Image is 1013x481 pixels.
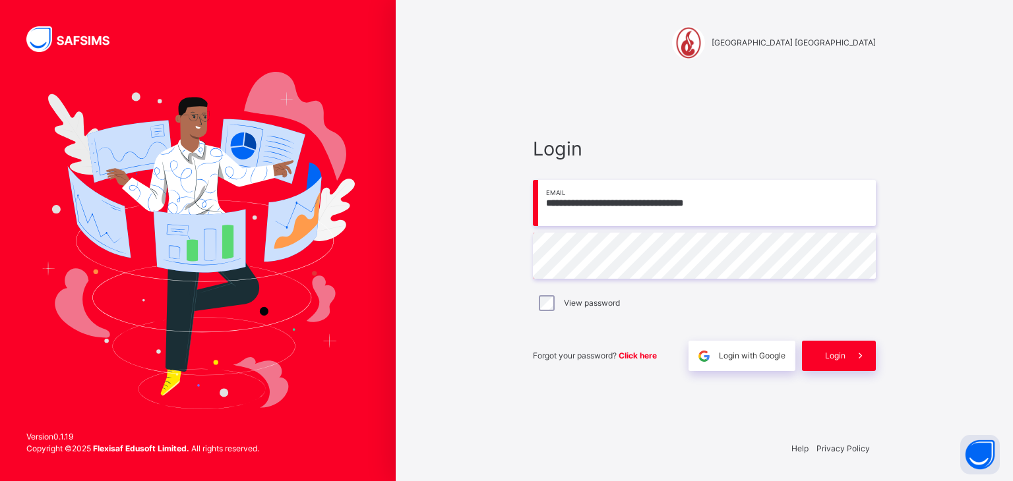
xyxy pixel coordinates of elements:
[816,443,870,453] a: Privacy Policy
[696,349,712,364] img: google.396cfc9801f0270233282035f929180a.svg
[719,350,785,362] span: Login with Google
[93,443,189,453] strong: Flexisaf Edusoft Limited.
[712,37,876,49] span: [GEOGRAPHIC_DATA] [GEOGRAPHIC_DATA]
[26,26,125,52] img: SAFSIMS Logo
[960,435,1000,474] button: Open asap
[619,351,657,360] a: Click here
[533,351,657,360] span: Forgot your password?
[533,134,876,163] span: Login
[26,431,259,443] span: Version 0.1.19
[825,350,845,362] span: Login
[26,443,259,453] span: Copyright © 2025 All rights reserved.
[791,443,809,453] a: Help
[41,72,355,409] img: Hero Image
[564,297,620,309] label: View password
